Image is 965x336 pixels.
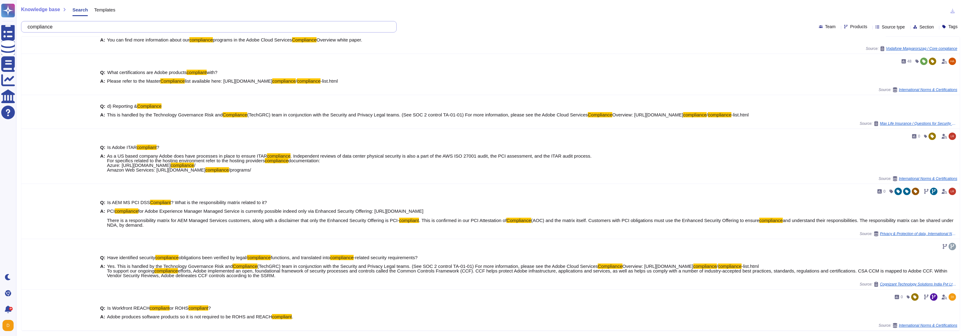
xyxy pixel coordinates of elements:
[2,320,14,331] img: user
[247,112,588,117] span: (TechGRC) team in conjunction with the Security and Privacy Legal teams. (See SOC 2 control TA-01...
[72,7,88,12] span: Search
[399,218,419,223] mark: compliant
[419,218,506,223] span: . This is confirmed in our PCI Attestation of
[100,209,105,227] b: A:
[899,324,957,327] span: International Norms & Certifications
[171,163,194,168] mark: compliance
[107,103,137,109] span: d) Reporting &
[759,218,783,223] mark: compliance
[233,264,257,269] mark: Compliance
[157,145,159,150] span: ?
[718,264,742,269] mark: compliance
[107,163,205,172] span: / Amazon Web Services: [URL][DOMAIN_NAME]
[899,88,957,92] span: International Norms & Certifications
[297,78,321,84] mark: compliance
[100,264,105,278] b: A:
[271,255,330,260] span: functions, and translated into
[185,78,272,84] span: list available here: [URL][DOMAIN_NAME]
[107,153,267,159] span: As a US based company Adobe does have processes in place to ensure ITAR
[354,255,418,260] span: -related security requirements?
[899,177,957,181] span: International Norms & Certifications
[107,112,223,117] span: This is handled by the Technology Governance Risk and
[107,268,947,278] span: efforts, Adobe implemented an open, foundational framework of security processes and controls cal...
[100,306,106,310] b: Q:
[9,307,13,311] div: 9+
[137,103,162,109] mark: Compliance
[100,70,106,75] b: Q:
[949,58,956,65] img: user
[100,154,105,172] b: A:
[223,112,247,117] mark: Compliance
[272,314,292,319] mark: compliant
[949,133,956,140] img: user
[154,268,178,273] mark: compliance
[155,255,179,260] mark: compliance
[115,208,138,214] mark: compliance
[825,24,836,29] span: Team
[100,145,106,150] b: Q:
[107,305,150,311] span: Is Workfront REACH
[886,47,957,50] span: Vodafone Magyarorszag / Core compliance
[321,78,338,84] span: -list.html
[150,305,170,311] mark: compliant
[107,145,137,150] span: Is Adobe ITAR
[247,255,271,260] mark: compliance
[623,264,693,269] span: Overview: [URL][DOMAIN_NAME]
[100,314,105,319] b: A:
[107,70,187,75] span: What certifications are Adobe products
[882,25,905,29] span: Source type
[107,78,161,84] span: Please refer to the Master
[880,282,957,286] span: Cognizant Technology Solutions India Pvt Ltd / TPRM Assessment Questionnaire V1.1 (1)
[292,37,317,42] mark: Compliance
[907,59,911,63] span: 48
[107,208,115,214] span: PCI
[860,282,957,287] span: Source:
[107,264,760,273] span: -list.html To support our ongoing
[187,70,206,75] mark: compliant
[506,218,531,223] mark: Compliance
[292,314,293,319] span: .
[107,158,320,168] span: documentation: Azure: [URL][DOMAIN_NAME]
[708,112,731,117] mark: compliance
[107,153,592,163] span: . Independent reviews of data center physical security is also a part of the AWS ISO 27001 audit,...
[612,112,683,117] span: Overview: [URL][DOMAIN_NAME]
[208,305,211,311] span: ?
[100,112,105,117] b: A:
[257,264,598,269] span: (TechGRC) team in conjunction with the Security and Privacy Legal teams. (See SOC 2 control TA-01...
[213,37,292,42] span: programs in the Adobe Cloud Services
[693,264,717,269] mark: compliance
[170,305,188,311] span: or ROHS
[1,319,18,332] button: user
[317,37,362,42] span: Overview white paper.
[731,112,749,117] span: -list.html
[107,255,155,260] span: Have identified security
[588,112,612,117] mark: Compliance
[107,37,189,42] span: You can find more information about our
[598,264,622,269] mark: Compliance
[94,7,115,12] span: Templates
[24,21,390,32] input: Search a question or template...
[879,87,957,92] span: Source:
[205,167,229,172] mark: compliance
[707,112,708,117] span: /
[948,24,958,29] span: Tags
[21,7,60,12] span: Knowledge base
[100,255,106,260] b: Q:
[179,255,247,260] span: obligations been verified by legal/
[265,158,288,163] mark: compliance
[860,231,957,236] span: Source:
[880,232,957,236] span: Privacy & Protection of data, International Norms & Certifications
[107,200,150,205] span: Is AEM MS PCI DSS
[949,188,956,195] img: user
[137,145,157,150] mark: compliant
[683,112,707,117] mark: compliance
[207,70,218,75] span: with?
[100,79,105,83] b: A:
[107,218,954,228] span: and understand their responsibilities. The responsibility matrix can be shared under NDA, by demand.
[866,46,957,51] span: Source:
[531,218,760,223] span: (AOC) and the matrix itself. Customers with PCI obligations must use the Enhanced Security Offeri...
[160,78,185,84] mark: Compliance
[883,190,885,193] span: 0
[296,78,297,84] span: /
[171,200,267,205] span: ? What is the responsibility matrix related to it?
